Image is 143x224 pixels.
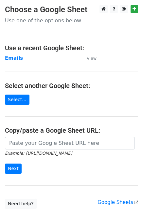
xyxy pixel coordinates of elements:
a: Emails [5,55,23,61]
input: Next [5,164,22,174]
h4: Select another Google Sheet: [5,82,138,90]
small: View [87,56,97,61]
p: Use one of the options below... [5,17,138,24]
h4: Copy/paste a Google Sheet URL: [5,126,138,134]
h4: Use a recent Google Sheet: [5,44,138,52]
small: Example: [URL][DOMAIN_NAME] [5,151,72,156]
a: Need help? [5,199,37,209]
a: Select... [5,95,29,105]
input: Paste your Google Sheet URL here [5,137,135,149]
a: Google Sheets [98,199,138,205]
a: View [80,55,97,61]
h3: Choose a Google Sheet [5,5,138,14]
